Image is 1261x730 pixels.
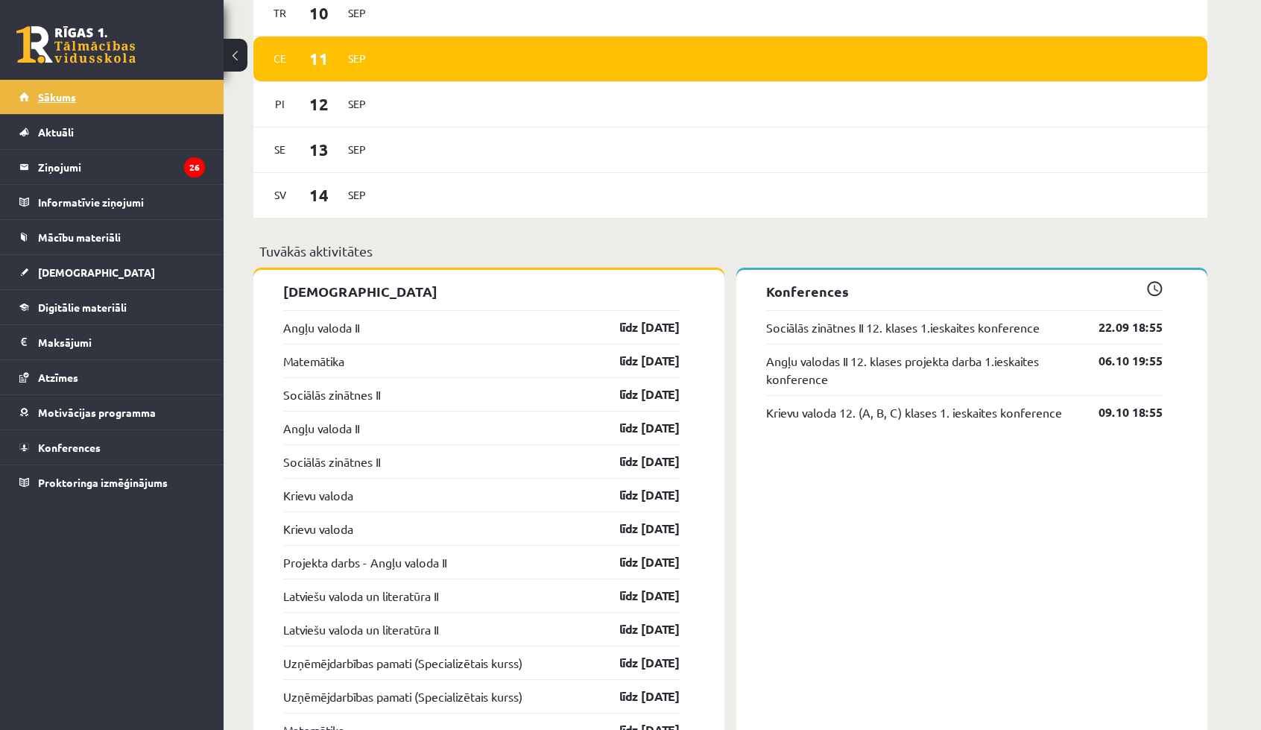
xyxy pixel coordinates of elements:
[283,587,438,605] a: Latviešu valoda un literatūra II
[1076,318,1163,336] a: 22.09 18:55
[593,386,680,403] a: līdz [DATE]
[766,403,1062,421] a: Krievu valoda 12. (A, B, C) klases 1. ieskaites konference
[593,520,680,538] a: līdz [DATE]
[593,486,680,504] a: līdz [DATE]
[593,419,680,437] a: līdz [DATE]
[38,301,127,314] span: Digitālie materiāli
[283,453,380,471] a: Sociālās zinātnes II
[259,241,1201,261] p: Tuvākās aktivitātes
[283,486,353,504] a: Krievu valoda
[38,265,155,279] span: [DEMOGRAPHIC_DATA]
[593,352,680,370] a: līdz [DATE]
[283,654,522,672] a: Uzņēmējdarbības pamati (Specializētais kurss)
[265,138,296,161] span: Se
[341,92,373,116] span: Sep
[38,90,76,104] span: Sākums
[265,1,296,25] span: Tr
[766,281,1163,301] p: Konferences
[283,419,359,437] a: Angļu valoda II
[19,290,205,324] a: Digitālie materiāli
[19,360,205,394] a: Atzīmes
[593,620,680,638] a: līdz [DATE]
[283,620,438,638] a: Latviešu valoda un literatūra II
[296,46,342,71] span: 11
[283,318,359,336] a: Angļu valoda II
[19,150,205,184] a: Ziņojumi26
[283,520,353,538] a: Krievu valoda
[341,138,373,161] span: Sep
[265,183,296,207] span: Sv
[341,47,373,70] span: Sep
[19,255,205,289] a: [DEMOGRAPHIC_DATA]
[38,150,205,184] legend: Ziņojumi
[341,183,373,207] span: Sep
[283,386,380,403] a: Sociālās zinātnes II
[296,183,342,207] span: 14
[38,476,168,489] span: Proktoringa izmēģinājums
[283,352,344,370] a: Matemātika
[1076,352,1163,370] a: 06.10 19:55
[184,157,205,177] i: 26
[38,125,74,139] span: Aktuāli
[19,115,205,149] a: Aktuāli
[766,352,1076,388] a: Angļu valodas II 12. klases projekta darba 1.ieskaites konference
[593,553,680,571] a: līdz [DATE]
[1076,403,1163,421] a: 09.10 18:55
[16,26,136,63] a: Rīgas 1. Tālmācības vidusskola
[593,654,680,672] a: līdz [DATE]
[593,453,680,471] a: līdz [DATE]
[766,318,1040,336] a: Sociālās zinātnes II 12. klases 1.ieskaites konference
[296,137,342,162] span: 13
[38,325,205,359] legend: Maksājumi
[38,230,121,244] span: Mācību materiāli
[341,1,373,25] span: Sep
[38,371,78,384] span: Atzīmes
[283,553,446,571] a: Projekta darbs - Angļu valoda II
[593,587,680,605] a: līdz [DATE]
[19,465,205,500] a: Proktoringa izmēģinājums
[19,395,205,429] a: Motivācijas programma
[38,441,101,454] span: Konferences
[38,406,156,419] span: Motivācijas programma
[19,430,205,465] a: Konferences
[19,80,205,114] a: Sākums
[283,281,680,301] p: [DEMOGRAPHIC_DATA]
[19,220,205,254] a: Mācību materiāli
[265,47,296,70] span: Ce
[19,325,205,359] a: Maksājumi
[19,185,205,219] a: Informatīvie ziņojumi
[283,687,522,705] a: Uzņēmējdarbības pamati (Specializētais kurss)
[593,687,680,705] a: līdz [DATE]
[38,185,205,219] legend: Informatīvie ziņojumi
[296,92,342,116] span: 12
[593,318,680,336] a: līdz [DATE]
[265,92,296,116] span: Pi
[296,1,342,25] span: 10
